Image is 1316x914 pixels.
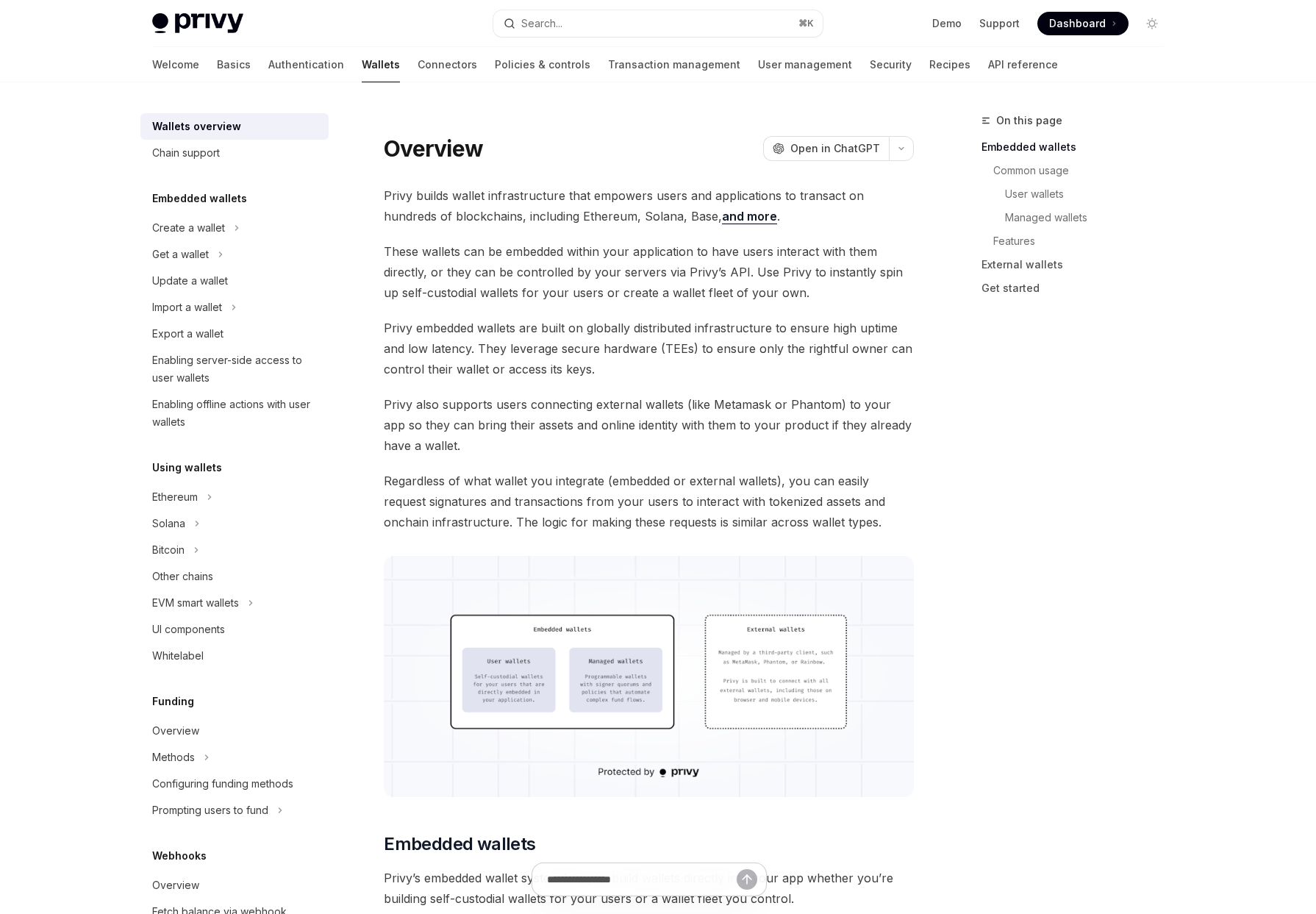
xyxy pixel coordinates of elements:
a: Overview [140,718,329,744]
a: User wallets [981,182,1176,206]
a: Wallets [362,47,400,82]
span: Open in ChatGPT [790,141,880,156]
a: Configuring funding methods [140,771,329,797]
div: Get a wallet [152,246,209,263]
a: Transaction management [608,47,740,82]
a: External wallets [981,253,1176,276]
button: Open in ChatGPT [763,136,889,161]
div: Import a wallet [152,299,222,316]
img: images/walletoverview.png [384,556,914,797]
a: Authentication [268,47,344,82]
button: Toggle EVM smart wallets section [140,590,329,616]
button: Toggle dark mode [1140,12,1164,35]
div: Overview [152,876,199,894]
a: Enabling offline actions with user wallets [140,391,329,435]
span: Privy embedded wallets are built on globally distributed infrastructure to ensure high uptime and... [384,318,914,379]
div: Prompting users to fund [152,801,268,819]
button: Open search [493,10,823,37]
h1: Overview [384,135,483,162]
a: Common usage [981,159,1176,182]
div: Whitelabel [152,647,204,665]
button: Toggle Solana section [140,510,329,537]
a: Recipes [929,47,970,82]
h5: Webhooks [152,847,207,865]
button: Toggle Bitcoin section [140,537,329,563]
a: Update a wallet [140,268,329,294]
a: Enabling server-side access to user wallets [140,347,329,391]
a: UI components [140,616,329,643]
div: EVM smart wallets [152,594,239,612]
a: Embedded wallets [981,135,1176,159]
button: Toggle Ethereum section [140,484,329,510]
span: Dashboard [1049,16,1106,31]
a: Export a wallet [140,321,329,347]
a: Security [870,47,912,82]
a: Connectors [418,47,477,82]
div: UI components [152,621,225,638]
input: Ask a question... [547,863,737,896]
div: Wallets overview [152,118,241,135]
div: Other chains [152,568,213,585]
a: Policies & controls [495,47,590,82]
a: Other chains [140,563,329,590]
button: Toggle Prompting users to fund section [140,797,329,824]
a: Basics [217,47,251,82]
div: Enabling server-side access to user wallets [152,351,320,387]
div: Solana [152,515,185,532]
a: Support [979,16,1020,31]
span: Regardless of what wallet you integrate (embedded or external wallets), you can easily request si... [384,471,914,532]
button: Toggle Methods section [140,744,329,771]
div: Methods [152,749,195,766]
h5: Funding [152,693,194,710]
a: Welcome [152,47,199,82]
a: Overview [140,872,329,899]
span: These wallets can be embedded within your application to have users interact with them directly, ... [384,241,914,303]
a: Managed wallets [981,206,1176,229]
div: Bitcoin [152,541,185,559]
h5: Using wallets [152,459,222,476]
div: Update a wallet [152,272,228,290]
img: light logo [152,13,243,34]
div: Search... [521,15,562,32]
button: Toggle Import a wallet section [140,294,329,321]
a: Whitelabel [140,643,329,669]
a: Chain support [140,140,329,166]
button: Send message [737,869,757,890]
a: Dashboard [1037,12,1129,35]
div: Chain support [152,144,220,162]
span: On this page [996,112,1062,129]
h5: Embedded wallets [152,190,247,207]
a: Demo [932,16,962,31]
a: Wallets overview [140,113,329,140]
span: Embedded wallets [384,832,535,856]
span: Privy also supports users connecting external wallets (like Metamask or Phantom) to your app so t... [384,394,914,456]
a: Features [981,229,1176,253]
div: Overview [152,722,199,740]
div: Ethereum [152,488,198,506]
a: Get started [981,276,1176,300]
button: Toggle Get a wallet section [140,241,329,268]
div: Create a wallet [152,219,225,237]
span: ⌘ K [798,18,814,29]
a: User management [758,47,852,82]
a: and more [722,209,777,224]
div: Configuring funding methods [152,775,293,793]
div: Enabling offline actions with user wallets [152,396,320,431]
div: Export a wallet [152,325,223,343]
span: Privy builds wallet infrastructure that empowers users and applications to transact on hundreds o... [384,185,914,226]
a: API reference [988,47,1058,82]
button: Toggle Create a wallet section [140,215,329,241]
